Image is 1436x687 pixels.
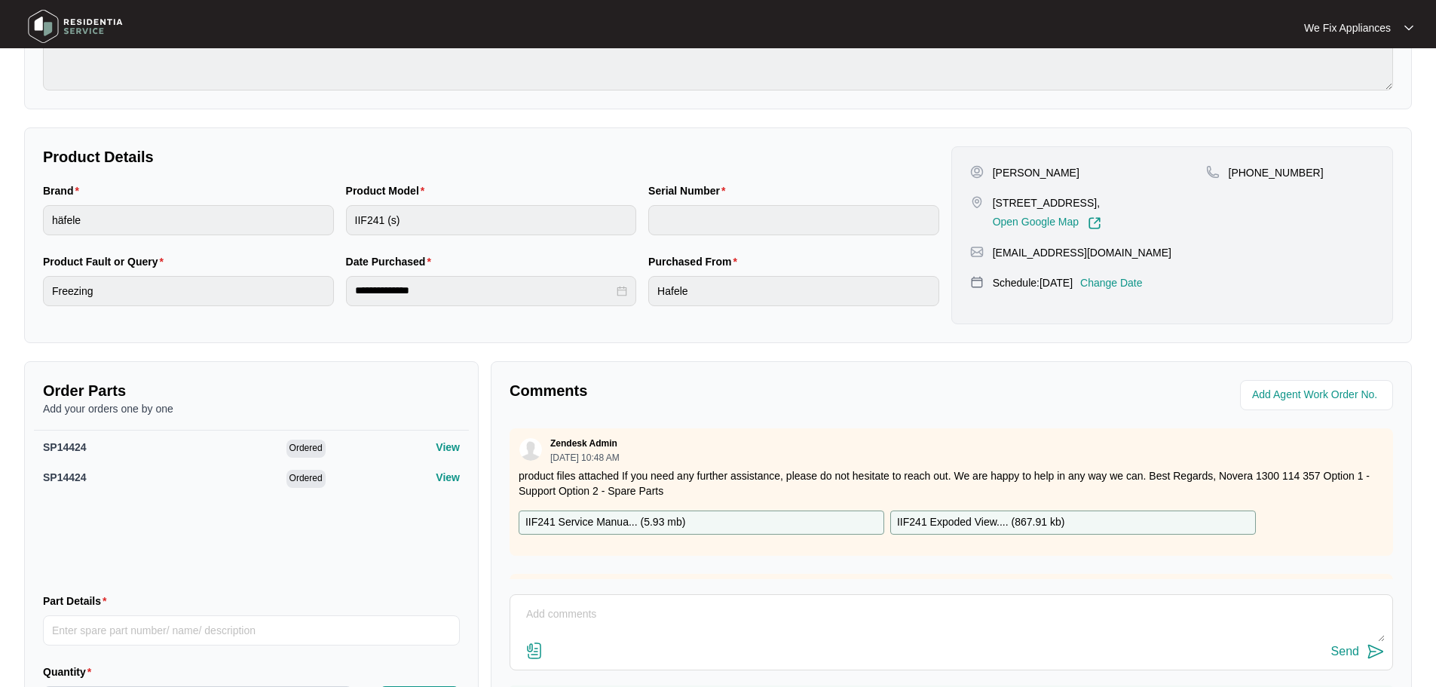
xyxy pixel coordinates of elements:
p: View [436,440,460,455]
input: Date Purchased [355,283,614,299]
p: Change Date [1080,275,1143,290]
p: Schedule: [DATE] [993,275,1073,290]
p: [DATE] 10:48 AM [550,453,620,462]
span: Ordered [286,470,326,488]
img: map-pin [970,275,984,289]
img: map-pin [970,195,984,209]
input: Product Fault or Query [43,276,334,306]
img: file-attachment-doc.svg [525,642,543,660]
label: Brand [43,183,85,198]
div: Send [1331,645,1359,658]
p: [PERSON_NAME] [993,165,1079,180]
p: Order Parts [43,380,460,401]
p: Comments [510,380,941,401]
span: SP14424 [43,471,87,483]
a: Open Google Map [993,216,1101,230]
p: [STREET_ADDRESS], [993,195,1101,210]
input: Part Details [43,615,460,646]
p: product files attached If you need any further assistance, please do not hesitate to reach out. W... [519,468,1384,498]
p: IIF241 Expoded View.... ( 867.91 kb ) [897,514,1064,531]
button: Send [1331,642,1385,662]
input: Add Agent Work Order No. [1252,386,1384,404]
label: Product Fault or Query [43,254,170,269]
input: Brand [43,205,334,235]
label: Date Purchased [346,254,437,269]
label: Serial Number [648,183,731,198]
label: Purchased From [648,254,743,269]
p: Zendesk Admin [550,437,617,449]
span: SP14424 [43,441,87,453]
img: map-pin [1206,165,1220,179]
input: Purchased From [648,276,939,306]
p: Add your orders one by one [43,401,460,416]
label: Quantity [43,664,97,679]
img: user-pin [970,165,984,179]
label: Part Details [43,593,113,609]
img: user.svg [519,438,542,461]
p: [EMAIL_ADDRESS][DOMAIN_NAME] [993,245,1171,260]
p: We Fix Appliances [1304,20,1391,35]
img: dropdown arrow [1404,24,1413,32]
input: Serial Number [648,205,939,235]
img: send-icon.svg [1367,643,1385,661]
p: View [436,470,460,485]
img: Link-External [1088,216,1101,230]
p: [PHONE_NUMBER] [1229,165,1324,180]
input: Product Model [346,205,637,235]
img: residentia service logo [23,4,128,49]
p: Product Details [43,146,939,167]
span: Ordered [286,440,326,458]
p: IIF241 Service Manua... ( 5.93 mb ) [525,514,685,531]
label: Product Model [346,183,431,198]
img: map-pin [970,245,984,259]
